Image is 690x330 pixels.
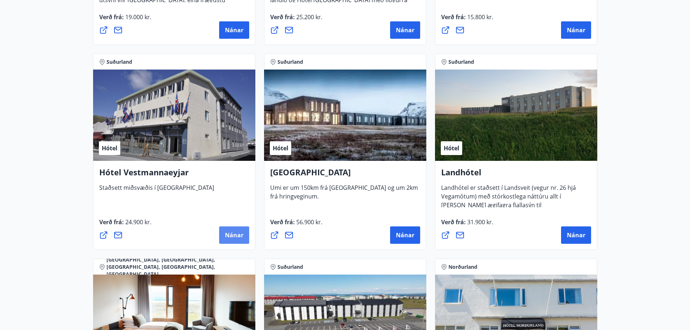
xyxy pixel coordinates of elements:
span: Nánar [396,231,414,239]
span: 24.900 kr. [124,218,151,226]
span: 25.200 kr. [295,13,322,21]
span: Nánar [567,26,585,34]
button: Nánar [390,21,420,39]
h4: Landhótel [441,167,591,183]
h4: [GEOGRAPHIC_DATA] [270,167,420,183]
span: Verð frá : [270,218,322,232]
span: Staðsett miðsvæðis í [GEOGRAPHIC_DATA] [99,184,214,197]
span: Hótel [444,144,459,152]
span: Hótel [273,144,288,152]
span: Verð frá : [99,13,151,27]
span: 15.800 kr. [466,13,493,21]
span: Nánar [225,231,243,239]
button: Nánar [219,21,249,39]
span: 31.900 kr. [466,218,493,226]
span: Hótel [102,144,117,152]
span: Suðurland [277,263,303,271]
span: Nánar [567,231,585,239]
button: Nánar [219,226,249,244]
span: Nánar [396,26,414,34]
span: Suðurland [448,58,474,66]
h4: Hótel Vestmannaeyjar [99,167,249,183]
span: Verð frá : [441,218,493,232]
button: Nánar [561,226,591,244]
span: Verð frá : [270,13,322,27]
span: 19.000 kr. [124,13,151,21]
span: Suðurland [106,58,132,66]
button: Nánar [390,226,420,244]
span: Verð frá : [99,218,151,232]
span: Norðurland [448,263,477,271]
span: 56.900 kr. [295,218,322,226]
button: Nánar [561,21,591,39]
span: Nánar [225,26,243,34]
span: Umi er um 150km frá [GEOGRAPHIC_DATA] og um 2km frá hringveginum. [270,184,418,206]
span: Suðurland [277,58,303,66]
span: Landhótel er staðsett í Landsveit (vegur nr. 26 hjá Vegamótum) með stórkostlega náttúru allt í [P... [441,184,576,232]
span: [GEOGRAPHIC_DATA], [GEOGRAPHIC_DATA], [GEOGRAPHIC_DATA], [GEOGRAPHIC_DATA], [GEOGRAPHIC_DATA] [106,256,249,278]
span: Verð frá : [441,13,493,27]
